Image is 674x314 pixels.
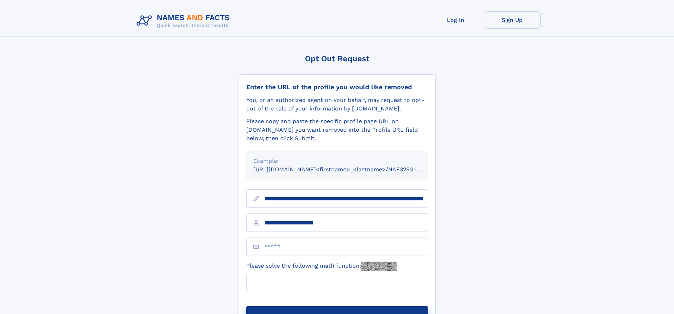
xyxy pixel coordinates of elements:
[246,83,428,91] div: Enter the URL of the profile you would like removed
[246,96,428,113] div: You, or an authorized agent on your behalf, may request to opt-out of the sale of your informatio...
[246,117,428,143] div: Please copy and paste the specific profile page URL on [DOMAIN_NAME] you want removed into the Pr...
[134,11,236,30] img: Logo Names and Facts
[246,262,397,271] label: Please solve the following math function:
[253,166,442,173] small: [URL][DOMAIN_NAME]<firstname>_<lastname>/NAF325G-xxxxxxxx
[484,11,541,29] a: Sign Up
[253,157,421,165] div: Example:
[239,54,436,63] div: Opt Out Request
[427,11,484,29] a: Log In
